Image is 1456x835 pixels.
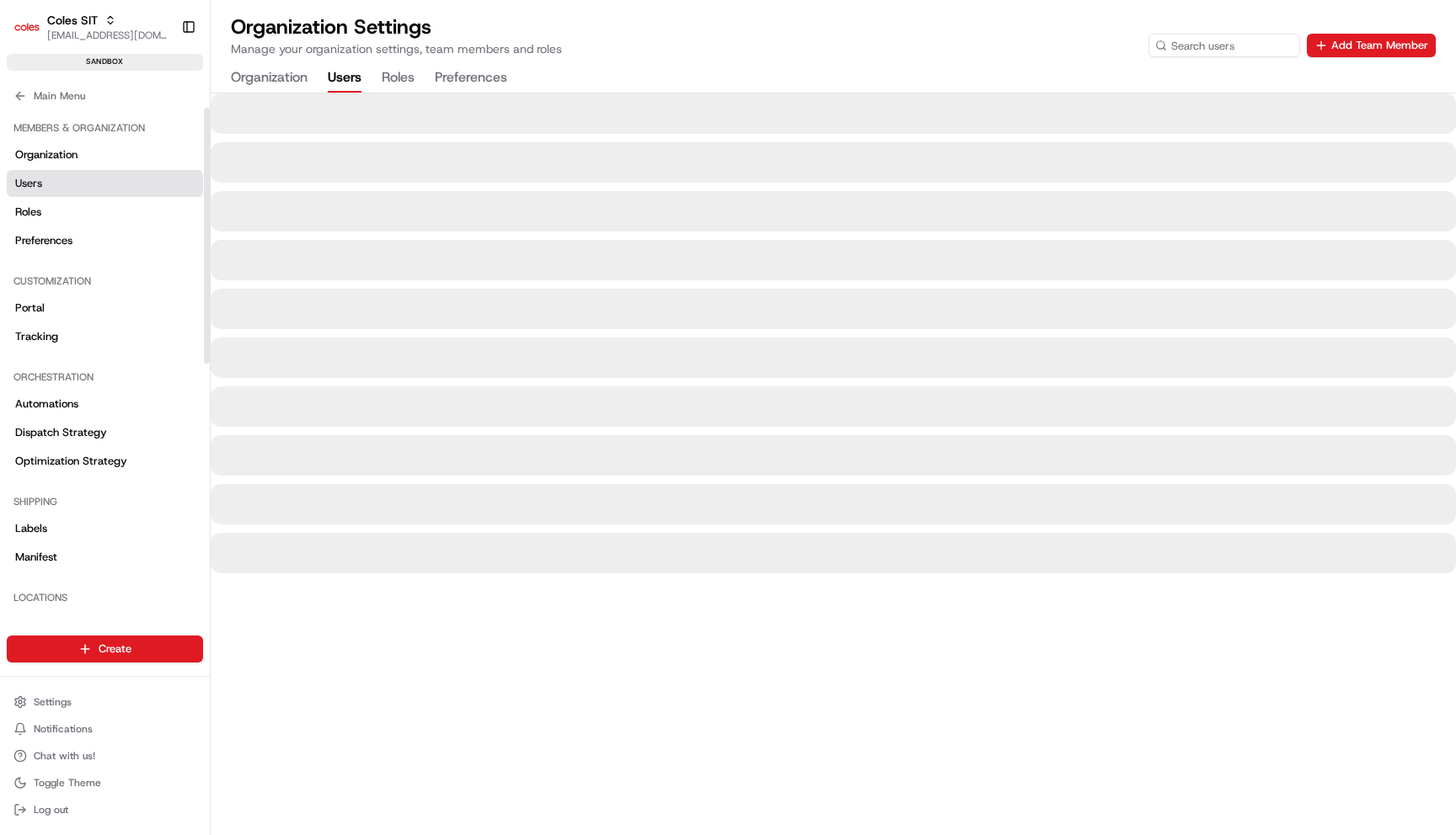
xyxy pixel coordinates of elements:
a: 💻API Documentation [136,237,277,268]
div: We're available if you need us! [57,178,213,191]
button: Add Team Member [1307,34,1436,57]
span: Notifications [34,722,93,736]
span: Dispatch Strategy [15,425,107,440]
span: Log out [34,803,68,816]
p: Welcome 👋 [17,67,307,94]
span: Toggle Theme [34,776,101,790]
div: Customization [7,268,203,295]
span: Users [15,176,42,191]
span: Preferences [15,233,72,248]
a: Dispatch Strategy [7,419,203,446]
a: Preferences [7,227,203,254]
span: Optimization Strategy [15,454,127,469]
span: Chat with us! [34,749,95,763]
h1: Organization Settings [231,13,562,40]
div: sandbox [7,54,203,71]
a: Users [7,170,203,197]
p: Manage your organization settings, team members and roles [231,40,562,57]
button: Log out [7,798,203,822]
span: Main Menu [34,89,85,103]
a: 📗Knowledge Base [10,237,136,268]
input: Search users [1148,34,1300,57]
button: Notifications [7,717,203,741]
button: Create [7,636,203,662]
button: Roles [382,64,415,93]
span: Roles [15,205,41,220]
button: Coles SITColes SIT[EMAIL_ADDRESS][DOMAIN_NAME] [7,7,174,47]
img: Coles SIT [13,13,40,40]
span: Create [99,641,131,657]
a: Automations [7,391,203,417]
button: Users [328,64,361,93]
a: Organization [7,141,203,168]
span: Settings [34,695,72,709]
span: Portal [15,300,45,316]
span: Manifest [15,550,57,565]
a: Labels [7,515,203,542]
a: Roles [7,199,203,226]
span: Pylon [168,285,204,298]
a: Optimization Strategy [7,448,203,475]
button: Chat with us! [7,744,203,768]
div: Start new chat [57,161,276,178]
span: Automations [15,396,78,412]
button: Coles SIT [47,12,98,29]
div: Locations [7,584,203,611]
img: Nash [17,17,51,51]
button: [EMAIL_ADDRESS][DOMAIN_NAME] [47,29,168,42]
span: API Documentation [159,244,270,261]
a: Manifest [7,544,203,571]
input: Clear [44,109,278,126]
div: Shipping [7,488,203,515]
button: Preferences [435,64,507,93]
button: Start new chat [286,166,307,186]
span: Tracking [15,329,58,344]
a: Tracking [7,323,203,350]
span: Organization [15,147,78,162]
div: Members & Organization [7,114,203,141]
button: Toggle Theme [7,771,203,795]
span: Labels [15,521,47,536]
span: Knowledge Base [34,244,129,261]
a: Portal [7,295,203,322]
div: 📗 [17,246,30,259]
button: Organization [231,64,308,93]
div: 💻 [142,246,156,259]
img: 1736555255976-a54dd68f-1ca7-489b-9aae-adbdc363a1c4 [17,161,47,191]
div: Orchestration [7,364,203,391]
button: Main Menu [7,84,203,108]
a: Powered byPylon [119,285,204,298]
button: Settings [7,690,203,714]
